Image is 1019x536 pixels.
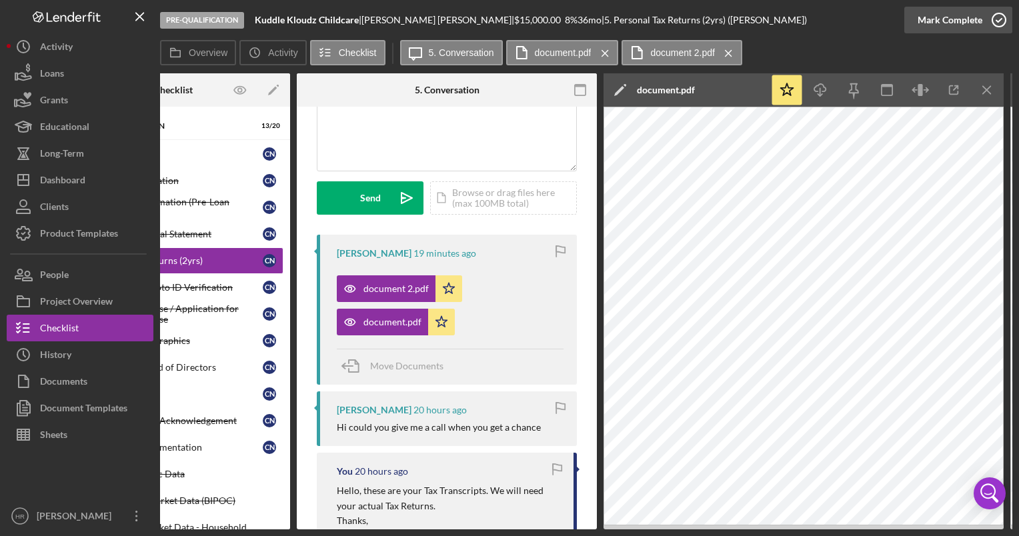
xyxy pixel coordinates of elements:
[63,141,283,167] a: Personal ProfileCN
[15,513,25,520] text: HR
[63,354,283,381] a: Non-Profit Board of DirectorsCN
[63,301,283,327] a: Child Care License / Application for Child Care LicenseCN
[7,140,153,167] button: Long-Term
[339,47,377,58] label: Checklist
[7,341,153,368] button: History
[400,40,503,65] button: 5. Conversation
[91,303,263,325] div: Child Care License / Application for Child Care License
[263,334,276,347] div: C N
[91,149,263,159] div: Personal Profile
[637,85,695,95] div: document.pdf
[263,307,276,321] div: C N
[263,174,276,187] div: C N
[361,15,514,25] div: [PERSON_NAME] [PERSON_NAME] |
[63,327,283,354] a: Personal DemographicsCN
[40,193,69,223] div: Clients
[337,349,457,383] button: Move Documents
[33,503,120,533] div: [PERSON_NAME]
[40,395,127,425] div: Document Templates
[7,395,153,421] button: Document Templates
[263,441,276,454] div: C N
[40,315,79,345] div: Checklist
[535,47,592,58] label: document.pdf
[91,197,263,218] div: Additional Information (Pre-Loan Qualification)
[7,421,153,448] a: Sheets
[40,113,89,143] div: Educational
[7,167,153,193] button: Dashboard
[40,33,73,63] div: Activity
[83,122,247,130] div: Pre-Qualification
[310,40,385,65] button: Checklist
[317,181,423,215] button: Send
[7,261,153,288] button: People
[40,288,113,318] div: Project Overview
[337,405,411,415] div: [PERSON_NAME]
[413,248,476,259] time: 2025-08-29 15:38
[40,167,85,197] div: Dashboard
[263,387,276,401] div: C N
[63,487,283,514] a: CDFI Eligible Market Data (BIPOC)
[256,122,280,130] div: 13 / 20
[7,368,153,395] button: Documents
[650,47,715,58] label: document 2.pdf
[91,522,283,533] div: CDFI Target Market Data - Household
[268,47,297,58] label: Activity
[363,283,429,294] div: document 2.pdf
[263,227,276,241] div: C N
[263,147,276,161] div: C N
[91,415,263,426] div: Prequalification Acknowledgement
[255,15,361,25] div: |
[337,466,353,477] div: You
[63,434,283,461] a: Additional DocumentationCN
[63,461,283,487] a: CDFI Geographic Data
[160,40,236,65] button: Overview
[154,85,193,95] div: Checklist
[91,282,263,293] div: Government Photo ID Verification
[7,193,153,220] button: Clients
[337,309,455,335] button: document.pdf
[40,140,84,170] div: Long-Term
[91,335,263,346] div: Personal Demographics
[91,469,283,479] div: CDFI Geographic Data
[918,7,982,33] div: Mark Complete
[7,220,153,247] button: Product Templates
[904,7,1012,33] button: Mark Complete
[413,405,467,415] time: 2025-08-28 20:08
[63,221,283,247] a: Personal Financial StatementCN
[63,167,283,194] a: Business InformationCN
[63,381,283,407] a: SBA Form 641CN
[40,60,64,90] div: Loans
[622,40,742,65] button: document 2.pdf
[40,87,68,117] div: Grants
[189,47,227,58] label: Overview
[514,15,565,25] div: $15,000.00
[91,255,263,266] div: Personal Tax Returns (2yrs)
[63,194,283,221] a: Additional Information (Pre-Loan Qualification)CN
[91,495,283,506] div: CDFI Eligible Market Data (BIPOC)
[7,60,153,87] button: Loans
[7,87,153,113] button: Grants
[40,368,87,398] div: Documents
[363,317,421,327] div: document.pdf
[7,113,153,140] a: Educational
[415,85,479,95] div: 5. Conversation
[360,181,381,215] div: Send
[337,483,560,513] p: Hello, these are your Tax Transcripts. We will need your actual Tax Returns.
[506,40,619,65] button: document.pdf
[40,220,118,250] div: Product Templates
[7,33,153,60] button: Activity
[263,361,276,374] div: C N
[91,229,263,239] div: Personal Financial Statement
[263,414,276,427] div: C N
[7,315,153,341] button: Checklist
